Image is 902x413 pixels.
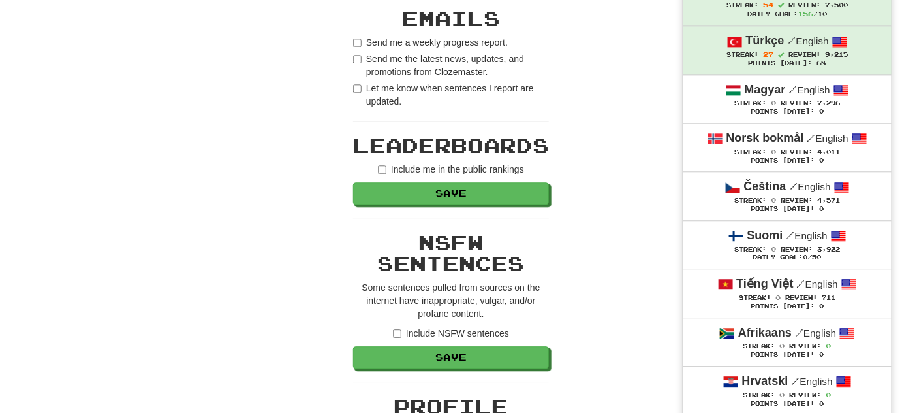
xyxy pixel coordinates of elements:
label: Include NSFW sentences [393,327,509,340]
span: 3,922 [817,246,840,253]
span: Streak: [734,197,766,204]
input: Include NSFW sentences [393,329,401,338]
a: Magyar /English Streak: 0 Review: 7,296 Points [DATE]: 0 [683,75,892,123]
span: Review: [781,197,813,204]
span: Streak includes today. [778,2,784,8]
label: Send me the latest news, updates, and promotions from Clozemaster. [353,52,549,78]
strong: Magyar [745,83,786,96]
div: Daily Goal: /50 [696,254,879,262]
small: English [788,35,829,46]
span: Streak: [739,294,771,301]
button: Save [353,346,549,369]
span: Review: [788,1,820,8]
strong: Čeština [744,180,786,193]
span: / [807,132,816,144]
input: Send me the latest news, updates, and promotions from Clozemaster. [353,55,362,63]
span: Streak: [734,99,766,107]
span: / [786,229,795,241]
div: Daily Goal: /10 [696,9,879,19]
span: / [788,35,796,46]
strong: Hrvatski [742,374,788,388]
p: Some sentences pulled from sources on the internet have inappropriate, vulgar, and/or profane con... [353,281,549,320]
a: Čeština /English Streak: 0 Review: 4,571 Points [DATE]: 0 [683,172,892,220]
span: 0 [803,254,808,261]
span: 54 [763,1,773,8]
span: Review: [790,391,822,399]
a: Afrikaans /English Streak: 0 Review: 0 Points [DATE]: 0 [683,318,892,366]
span: 0 [771,99,776,107]
span: 0 [771,196,776,204]
span: Streak: [734,246,766,253]
strong: Norsk bokmål [726,131,804,144]
span: / [792,375,800,387]
span: Streak includes today. [778,52,784,58]
span: 711 [822,294,835,301]
span: Review: [781,99,813,107]
span: 4,011 [817,148,840,156]
span: Review: [781,246,813,253]
span: 7,500 [825,1,848,8]
span: 9,215 [825,51,848,58]
small: English [789,84,830,95]
div: Points [DATE]: 0 [696,303,879,311]
span: Streak: [726,51,758,58]
small: English [797,278,838,289]
span: Streak: [726,1,758,8]
span: Streak: [743,391,775,399]
span: Review: [785,294,817,301]
h2: Leaderboards [353,135,549,156]
a: Tiếng Việt /English Streak: 0 Review: 711 Points [DATE]: 0 [683,269,892,317]
span: / [790,180,798,192]
small: English [786,230,828,241]
input: Include me in the public rankings [378,165,386,174]
h2: NSFW Sentences [353,231,549,274]
span: 0 [826,391,832,399]
small: English [795,327,836,339]
a: Türkçe /English Streak: 27 Review: 9,215 Points [DATE]: 68 [683,26,892,74]
a: Norsk bokmål /English Streak: 0 Review: 4,011 Points [DATE]: 0 [683,124,892,171]
label: Include me in the public rankings [378,163,524,176]
label: Let me know when sentences I report are updated. [353,82,549,108]
a: Suomi /English Streak: 0 Review: 3,922 Daily Goal:0/50 [683,221,892,269]
strong: Suomi [747,229,783,242]
small: English [807,133,848,144]
span: 156 [798,10,813,18]
span: / [795,327,803,339]
span: 0 [780,342,785,350]
div: Points [DATE]: 0 [696,400,879,408]
span: 7,296 [817,99,840,107]
div: Points [DATE]: 0 [696,108,879,116]
small: English [792,376,833,387]
h2: Emails [353,8,549,29]
strong: Tiếng Việt [737,277,794,290]
input: Let me know when sentences I report are updated. [353,84,362,93]
div: Points [DATE]: 0 [696,157,879,165]
input: Send me a weekly progress report. [353,39,362,47]
span: / [789,84,798,95]
span: 0 [771,245,776,253]
div: Points [DATE]: 0 [696,205,879,214]
span: 0 [780,391,785,399]
label: Send me a weekly progress report. [353,36,508,49]
small: English [790,181,831,192]
span: 4,571 [817,197,840,204]
span: Streak: [743,342,775,350]
span: 0 [826,342,832,350]
button: Save [353,182,549,205]
span: 27 [763,50,773,58]
span: Review: [790,342,822,350]
span: Review: [781,148,813,156]
div: Points [DATE]: 0 [696,351,879,359]
span: 0 [775,293,781,301]
span: 0 [771,148,776,156]
span: Streak: [734,148,766,156]
div: Points [DATE]: 68 [696,59,879,68]
span: / [797,278,805,289]
strong: Afrikaans [738,326,792,339]
strong: Türkçe [746,34,785,47]
span: Review: [788,51,820,58]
